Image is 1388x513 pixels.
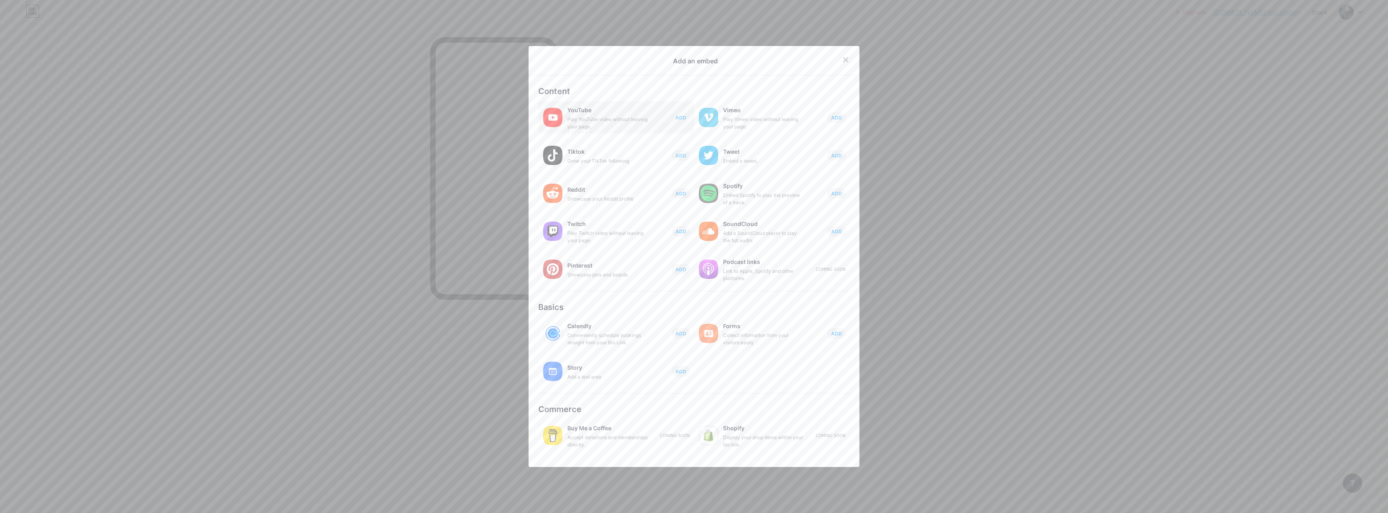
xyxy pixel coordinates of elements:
[723,116,804,130] div: Play Vimeo video without leaving your page.
[543,222,562,241] img: twitch
[671,264,690,274] button: ADD
[675,190,686,197] span: ADD
[816,433,846,439] div: Coming soon
[567,260,648,271] div: Pinterest
[831,190,842,197] span: ADD
[816,266,846,272] div: Coming soon
[567,230,648,244] div: Play Twitch video without leaving your page.
[538,85,850,97] div: Content
[567,423,648,434] div: Buy Me a Coffee
[567,362,648,373] div: Story
[831,228,842,235] span: ADD
[827,328,846,339] button: ADD
[538,301,850,313] div: Basics
[671,150,690,161] button: ADD
[660,433,690,439] div: Coming soon
[675,368,686,375] span: ADD
[723,105,804,116] div: Vimeo
[671,112,690,123] button: ADD
[567,116,648,130] div: Play YouTube video without leaving your page.
[543,184,562,203] img: reddit
[699,324,718,343] img: forms
[567,146,648,157] div: Tiktok
[827,188,846,199] button: ADD
[673,56,718,66] div: Add an embed
[543,108,562,127] img: youtube
[723,218,804,230] div: SoundCloud
[671,226,690,237] button: ADD
[723,268,804,282] div: Link to Apple, Spotify and other platforms.
[567,320,648,332] div: Calendly
[699,108,718,127] img: vimeo
[699,222,718,241] img: soundcloud
[543,324,562,343] img: calendly
[567,195,648,203] div: Showcase your Reddit profile
[723,230,804,244] div: Add a SoundCloud player to play the full audio.
[543,146,562,165] img: tiktok
[723,332,804,346] div: Collect information from your visitors easily
[675,152,686,159] span: ADD
[723,157,804,165] div: Embed a tweet.
[723,256,804,268] div: Podcast links
[543,362,562,381] img: story
[827,112,846,123] button: ADD
[671,328,690,339] button: ADD
[675,330,686,337] span: ADD
[538,403,850,415] div: Commerce
[567,105,648,116] div: YouTube
[543,426,562,445] img: buymeacoffee
[723,320,804,332] div: Forms
[699,426,718,445] img: shopify
[567,434,648,448] div: Accept donations and memberships directly.
[831,330,842,337] span: ADD
[723,180,804,192] div: Spotify
[827,226,846,237] button: ADD
[671,188,690,199] button: ADD
[827,150,846,161] button: ADD
[675,114,686,121] span: ADD
[831,152,842,159] span: ADD
[675,266,686,273] span: ADD
[723,192,804,206] div: Embed Spotify to play the preview of a track.
[699,260,718,279] img: podcastlinks
[567,218,648,230] div: Twitch
[567,157,648,165] div: Grow your TikTok following
[723,423,804,434] div: Shopify
[543,260,562,279] img: pinterest
[699,184,718,203] img: spotify
[723,146,804,157] div: Tweet
[831,114,842,121] span: ADD
[567,373,648,381] div: Add a text area
[675,228,686,235] span: ADD
[567,184,648,195] div: Reddit
[699,146,718,165] img: twitter
[567,332,648,346] div: Conveniently schedule bookings straight from your Bio Link.
[671,366,690,377] button: ADD
[567,271,648,278] div: Showcase pins and boards
[723,434,804,448] div: Display your shop items within your bio link.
